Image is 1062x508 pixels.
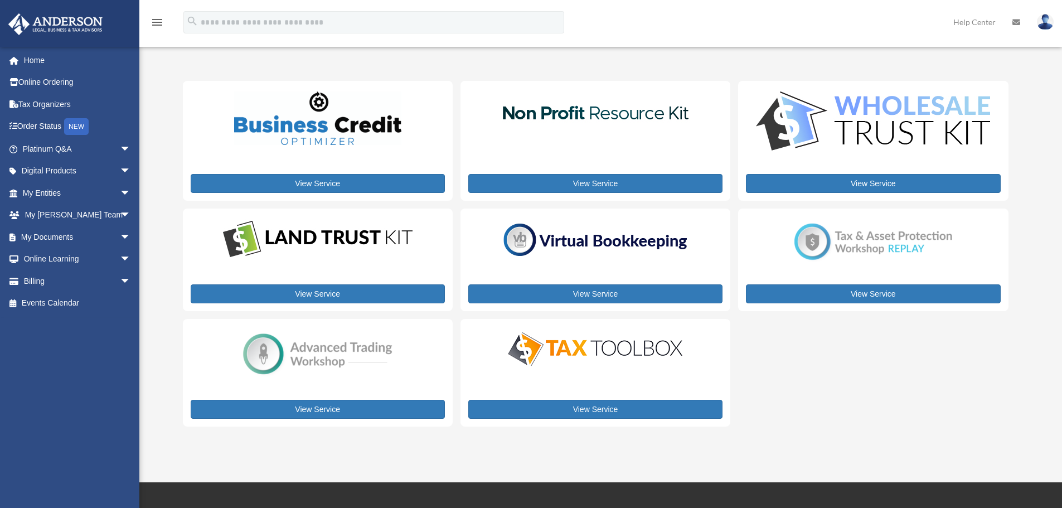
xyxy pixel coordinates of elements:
a: View Service [191,400,445,419]
a: Online Ordering [8,71,148,94]
span: arrow_drop_down [120,270,142,293]
a: Digital Productsarrow_drop_down [8,160,142,182]
a: Billingarrow_drop_down [8,270,148,292]
a: My Documentsarrow_drop_down [8,226,148,248]
span: arrow_drop_down [120,182,142,205]
a: Order StatusNEW [8,115,148,138]
a: Events Calendar [8,292,148,315]
a: View Service [468,400,722,419]
a: My [PERSON_NAME] Teamarrow_drop_down [8,204,148,226]
a: Online Learningarrow_drop_down [8,248,148,270]
span: arrow_drop_down [120,204,142,227]
a: View Service [191,174,445,193]
img: Anderson Advisors Platinum Portal [5,13,106,35]
i: search [186,15,198,27]
img: User Pic [1037,14,1054,30]
span: arrow_drop_down [120,138,142,161]
a: My Entitiesarrow_drop_down [8,182,148,204]
a: menu [151,20,164,29]
a: View Service [468,174,722,193]
a: View Service [468,284,722,303]
span: arrow_drop_down [120,160,142,183]
a: Tax Organizers [8,93,148,115]
a: Home [8,49,148,71]
span: arrow_drop_down [120,248,142,271]
span: arrow_drop_down [120,226,142,249]
a: View Service [746,284,1000,303]
a: View Service [746,174,1000,193]
a: View Service [191,284,445,303]
div: NEW [64,118,89,135]
i: menu [151,16,164,29]
a: Platinum Q&Aarrow_drop_down [8,138,148,160]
